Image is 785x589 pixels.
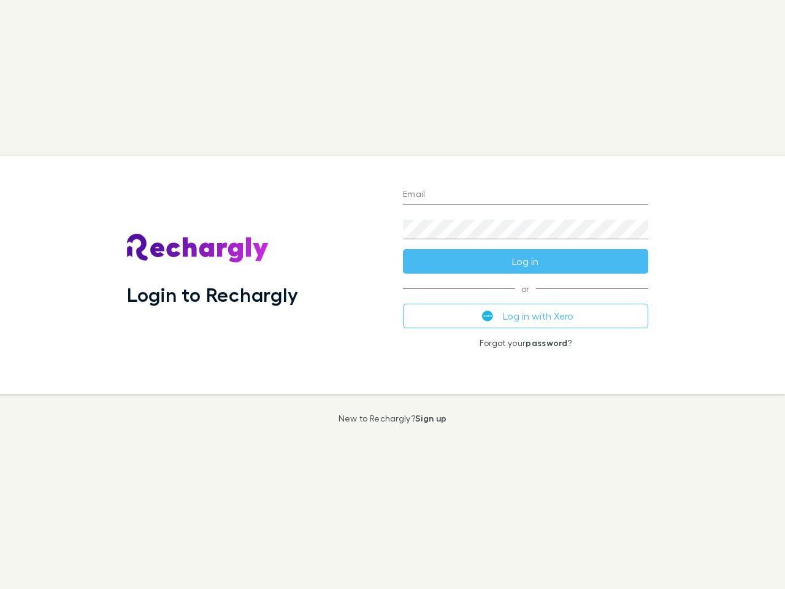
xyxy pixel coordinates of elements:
a: password [526,337,567,348]
p: New to Rechargly? [339,414,447,423]
p: Forgot your ? [403,338,648,348]
a: Sign up [415,413,446,423]
button: Log in with Xero [403,304,648,328]
img: Rechargly's Logo [127,234,269,263]
button: Log in [403,249,648,274]
span: or [403,288,648,289]
h1: Login to Rechargly [127,283,298,306]
img: Xero's logo [482,310,493,321]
